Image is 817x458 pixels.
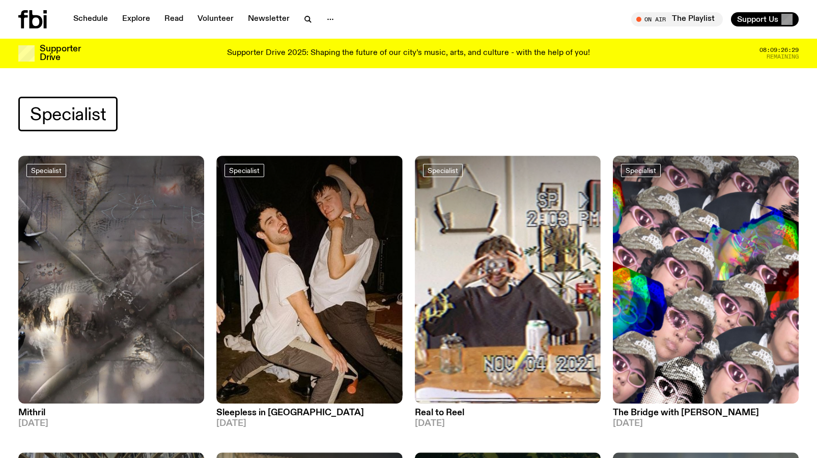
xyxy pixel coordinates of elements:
button: On AirThe Playlist [631,12,723,26]
span: [DATE] [613,419,799,428]
a: Volunteer [191,12,240,26]
span: Specialist [428,166,458,174]
h3: Supporter Drive [40,45,80,62]
a: Read [158,12,189,26]
a: Sleepless in [GEOGRAPHIC_DATA][DATE] [216,404,402,428]
a: Schedule [67,12,114,26]
a: Mithril[DATE] [18,404,204,428]
a: Newsletter [242,12,296,26]
span: 08:09:26:29 [759,47,799,53]
a: Specialist [423,164,463,177]
span: Specialist [229,166,260,174]
span: [DATE] [18,419,204,428]
span: Support Us [737,15,778,24]
img: Marcus Whale is on the left, bent to his knees and arching back with a gleeful look his face He i... [216,156,402,404]
span: Specialist [31,166,62,174]
img: Jasper Craig Adams holds a vintage camera to his eye, obscuring his face. He is wearing a grey ju... [415,156,601,404]
span: [DATE] [415,419,601,428]
h3: Sleepless in [GEOGRAPHIC_DATA] [216,409,402,417]
button: Support Us [731,12,799,26]
a: Real to Reel[DATE] [415,404,601,428]
span: [DATE] [216,419,402,428]
a: Specialist [26,164,66,177]
a: Specialist [621,164,661,177]
a: The Bridge with [PERSON_NAME][DATE] [613,404,799,428]
h3: Real to Reel [415,409,601,417]
p: Supporter Drive 2025: Shaping the future of our city’s music, arts, and culture - with the help o... [227,49,590,58]
span: Specialist [626,166,656,174]
a: Explore [116,12,156,26]
h3: The Bridge with [PERSON_NAME] [613,409,799,417]
span: Remaining [767,54,799,60]
span: Specialist [30,104,106,124]
h3: Mithril [18,409,204,417]
a: Specialist [224,164,264,177]
img: An abstract artwork in mostly grey, with a textural cross in the centre. There are metallic and d... [18,156,204,404]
